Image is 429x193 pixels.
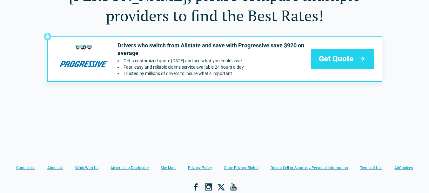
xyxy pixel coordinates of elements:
[224,165,258,170] a: State Privacy Rights
[47,165,63,170] a: About Us
[117,42,306,57] p: Drivers who switch from Allstate and save with Progressive save $920 on average
[394,165,413,170] a: AdChoices
[204,183,212,191] a: Instagram
[117,65,306,70] li: Fast, easy and reliable claims service available 24 hours a day
[117,58,306,63] li: Get a customized quote today and see what you could save
[75,165,98,170] a: Work With Us
[271,165,348,170] a: Do not Sell or Share my Personal Information
[16,165,35,170] a: Contact Us
[188,165,212,170] a: Privacy Policy
[192,183,199,191] a: Facebook
[55,45,112,72] img: progressive's logo
[217,183,225,191] a: X
[111,165,149,170] a: Advertising Disclosure
[360,165,382,170] a: Terms of Use
[47,36,382,82] a: progressive's logoDrivers who switch from Allstate and save with Progressive save $920 on average...
[117,71,306,76] li: Trusted by millions of drivers to insure what’s important
[161,165,176,170] a: Site Map
[319,54,353,64] span: Get Quote
[230,183,238,191] a: YouTube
